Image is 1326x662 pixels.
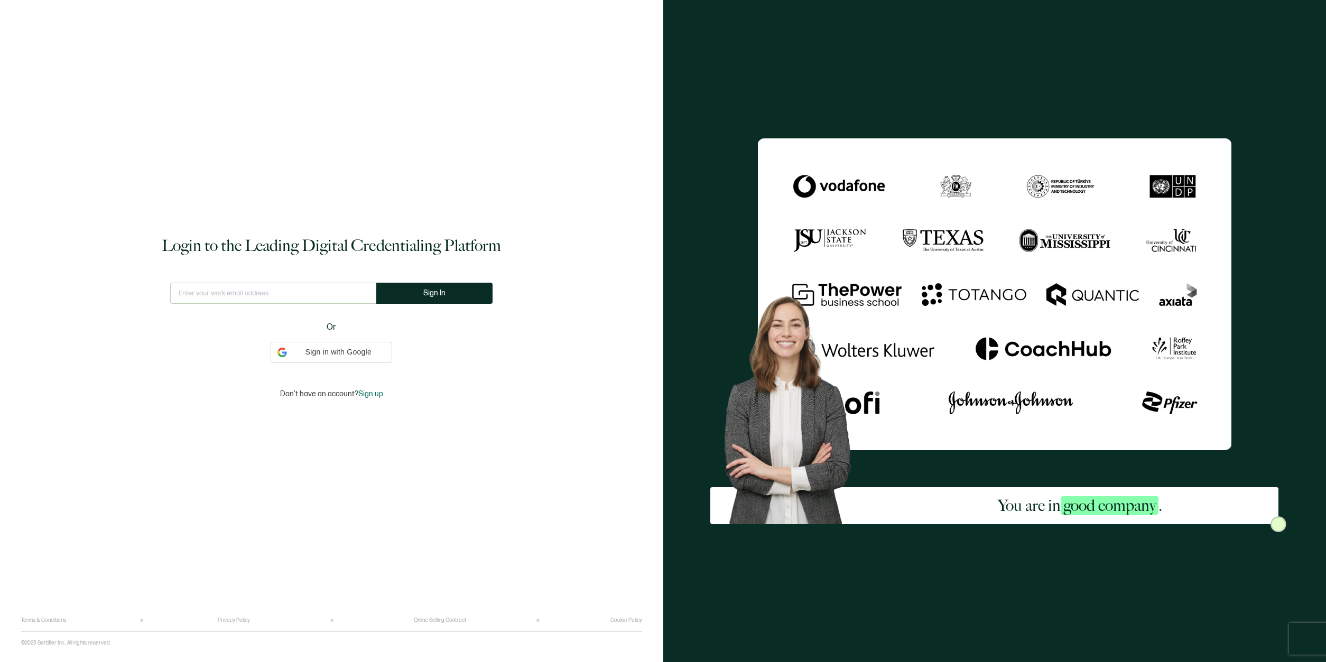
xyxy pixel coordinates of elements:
[1061,496,1158,515] span: good company
[218,617,250,623] a: Privacy Policy
[280,389,383,398] p: Don't have an account?
[998,495,1162,516] h2: You are in .
[710,285,881,524] img: Sertifier Login - You are in <span class="strong-h">good company</span>. Hero
[423,289,446,297] span: Sign In
[170,283,376,304] input: Enter your work email address
[358,389,383,398] span: Sign up
[376,283,493,304] button: Sign In
[758,138,1231,450] img: Sertifier Login - You are in <span class="strong-h">good company</span>.
[162,235,501,256] h1: Login to the Leading Digital Credentialing Platform
[21,640,111,646] p: ©2025 Sertifier Inc.. All rights reserved.
[271,342,392,363] div: Sign in with Google
[21,617,66,623] a: Terms & Conditions
[610,617,642,623] a: Cookie Policy
[327,321,336,334] span: Or
[414,617,466,623] a: Online Selling Contract
[1271,516,1286,532] img: Sertifier Login
[291,347,385,358] span: Sign in with Google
